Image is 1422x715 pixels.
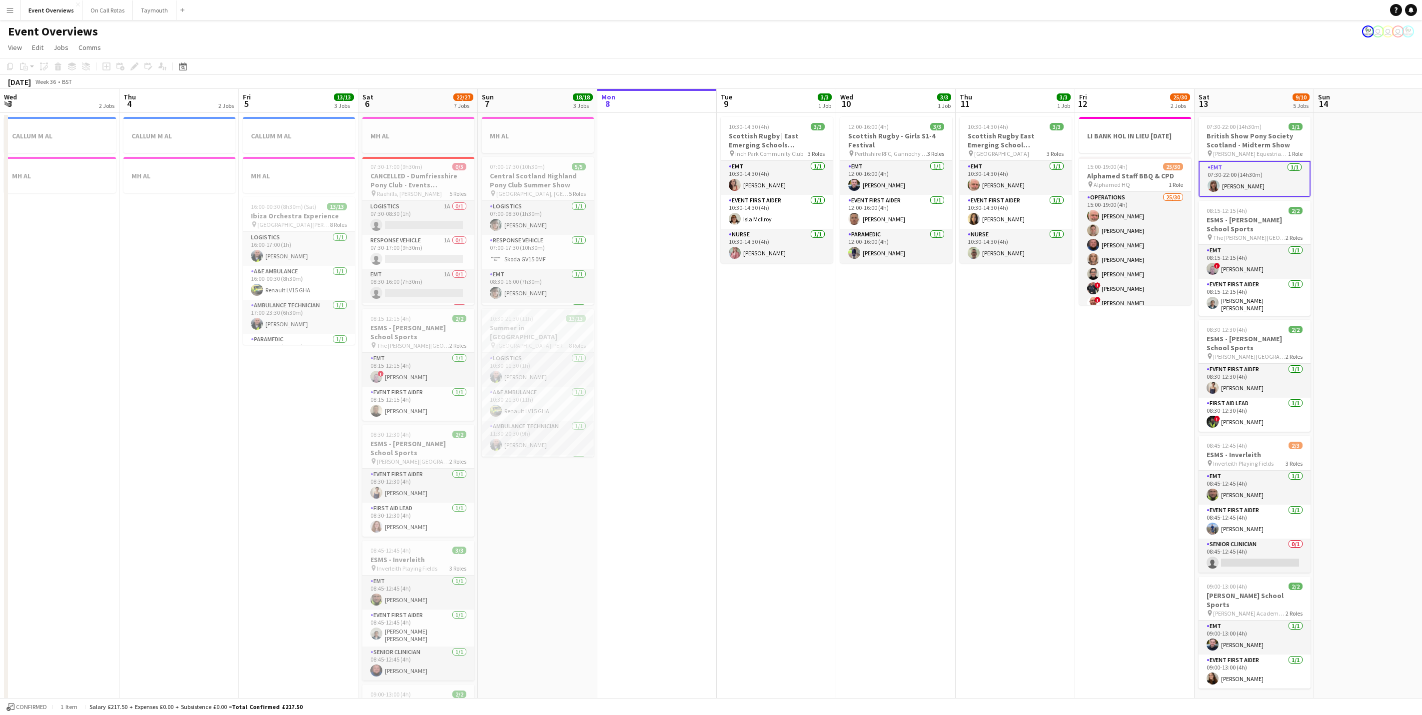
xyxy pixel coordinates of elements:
app-card-role: EMT1/108:30-16:00 (7h30m)[PERSON_NAME] [482,269,594,303]
app-card-role: Paramedic1/1 [482,303,594,337]
span: 08:45-12:45 (4h) [370,547,411,554]
span: 2/2 [1289,207,1303,214]
span: 3/3 [452,547,466,554]
div: 5 Jobs [1293,102,1309,109]
app-job-card: 10:30-14:30 (4h)3/3Scottish Rugby | East Emerging Schools Championships | [GEOGRAPHIC_DATA] Inch ... [721,117,833,263]
span: ! [378,371,384,377]
app-card-role: Event First Aider1/108:15-12:15 (4h)[PERSON_NAME] [362,387,474,421]
span: 2 Roles [449,458,466,465]
span: 3 Roles [808,150,825,157]
span: 15:00-19:00 (4h) [1087,163,1128,170]
h3: Ibiza Orchestra Experience [243,211,355,220]
span: 3/3 [818,93,832,101]
app-card-role: Senior Clinician0/108:45-12:45 (4h) [1199,539,1311,573]
span: 25/30 [1170,93,1190,101]
app-job-card: MH AL [482,117,594,153]
span: Thu [960,92,972,101]
span: Inch Park Community Club [735,150,803,157]
app-card-role: Logistics1/116:00-17:00 (1h)[PERSON_NAME] [243,232,355,266]
app-card-role: EMT1/109:00-13:00 (4h)[PERSON_NAME] [1199,621,1311,655]
app-card-role: Logistics1A0/107:30-08:30 (1h) [362,201,474,235]
app-job-card: MH AL [362,117,474,153]
h3: ESMS - Inverleith [1199,450,1311,459]
app-job-card: 08:45-12:45 (4h)2/3ESMS - Inverleith Inverleith Playing Fields3 RolesEMT1/108:45-12:45 (4h)[PERSO... [1199,436,1311,573]
app-card-role: Event First Aider1/108:30-12:30 (4h)[PERSON_NAME] [362,469,474,503]
app-job-card: 09:00-13:00 (4h)2/2[PERSON_NAME] School Sports [PERSON_NAME] Academy Playing Fields2 RolesEMT1/10... [1199,577,1311,689]
span: Alphamed HQ [1094,181,1130,188]
span: 5/5 [572,163,586,170]
h3: British Show Pony Society Scotland - Midterm Show [1199,131,1311,149]
span: ! [1095,282,1101,288]
span: 2 Roles [1286,234,1303,241]
span: Comms [78,43,101,52]
app-job-card: CALLUM M AL [243,117,355,153]
div: Salary £217.50 + Expenses £0.00 + Subsistence £0.00 = [89,703,302,711]
div: 1 Job [818,102,831,109]
app-user-avatar: Operations Manager [1362,25,1374,37]
span: Total Confirmed £217.50 [232,703,302,711]
span: 07:30-17:00 (9h30m) [370,163,422,170]
h3: Central Scotland Highland Pony Club Summer Show [482,171,594,189]
span: 3/3 [937,93,951,101]
a: Edit [28,41,47,54]
h3: ESMS - [PERSON_NAME] School Sports [362,323,474,341]
h3: LI BANK HOL IN LIEU [DATE] [1079,131,1191,140]
span: 3/3 [1050,123,1064,130]
app-card-role: Operations25/3015:00-19:00 (4h)[PERSON_NAME][PERSON_NAME][PERSON_NAME][PERSON_NAME][PERSON_NAME]!... [1079,192,1191,652]
app-card-role: Paramedic0/1 [362,303,474,337]
span: 9/10 [1293,93,1310,101]
h3: Alphamed Staff BBQ & CPD [1079,171,1191,180]
div: 3 Jobs [573,102,592,109]
app-card-role: Logistics1/110:30-11:30 (1h)[PERSON_NAME] [482,353,594,387]
span: 09:00-13:00 (4h) [370,691,411,698]
div: 7 Jobs [454,102,473,109]
a: Jobs [49,41,72,54]
app-card-role: Event First Aider1/108:15-12:15 (4h)[PERSON_NAME] [PERSON_NAME] [1199,279,1311,316]
span: 5 Roles [449,190,466,197]
div: 15:00-19:00 (4h)25/30Alphamed Staff BBQ & CPD Alphamed HQ1 RoleOperations25/3015:00-19:00 (4h)[PE... [1079,157,1191,305]
span: 13 [1197,98,1210,109]
h3: MH AL [362,131,474,140]
span: 3 Roles [449,565,466,572]
app-card-role: Event First Aider1/110:30-14:30 (4h)[PERSON_NAME] [960,195,1072,229]
span: 11 [958,98,972,109]
span: 13/13 [327,203,347,210]
app-job-card: MH AL [123,157,235,193]
div: 07:00-17:30 (10h30m)5/5Central Scotland Highland Pony Club Summer Show [GEOGRAPHIC_DATA], [GEOGRA... [482,157,594,305]
span: ! [1214,263,1220,269]
h3: MH AL [4,171,116,180]
app-card-role: EMT1/108:45-12:45 (4h)[PERSON_NAME] [1199,471,1311,505]
span: [GEOGRAPHIC_DATA][PERSON_NAME], [GEOGRAPHIC_DATA] [496,342,569,349]
button: Event Overviews [20,0,82,20]
span: Perthshire RFC, Gannochy Sports Pavilion [855,150,927,157]
span: Mon [601,92,615,101]
span: 2/2 [452,431,466,438]
app-card-role: EMT1/110:30-14:30 (4h)[PERSON_NAME] [960,161,1072,195]
span: Wed [4,92,17,101]
h3: MH AL [123,171,235,180]
span: 07:00-17:30 (10h30m) [490,163,545,170]
button: Confirmed [5,702,48,713]
h1: Event Overviews [8,24,98,39]
a: Comms [74,41,105,54]
app-card-role: EMT1/112:00-16:00 (4h)[PERSON_NAME] [840,161,952,195]
div: 1 Job [1057,102,1070,109]
span: 2/2 [452,691,466,698]
app-card-role: Event First Aider1/109:00-13:00 (4h)[PERSON_NAME] [1199,655,1311,689]
app-job-card: 08:45-12:45 (4h)3/3ESMS - Inverleith Inverleith Playing Fields3 RolesEMT1/108:45-12:45 (4h)[PERSO... [362,541,474,681]
app-card-role: Event First Aider1/110:30-14:30 (4h)Isla McIlroy [721,195,833,229]
div: 10:30-21:30 (11h)13/13Summer in [GEOGRAPHIC_DATA] [GEOGRAPHIC_DATA][PERSON_NAME], [GEOGRAPHIC_DAT... [482,309,594,457]
span: 9 [719,98,732,109]
app-job-card: CALLUM M AL [123,117,235,153]
span: Tue [721,92,732,101]
app-job-card: 07:30-22:00 (14h30m)1/1British Show Pony Society Scotland - Midterm Show [PERSON_NAME] Equestrian... [1199,117,1311,197]
h3: CALLUM M AL [123,131,235,140]
div: MH AL [243,157,355,193]
div: MH AL [4,157,116,193]
app-user-avatar: Operations Team [1392,25,1404,37]
span: 1 item [57,703,81,711]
